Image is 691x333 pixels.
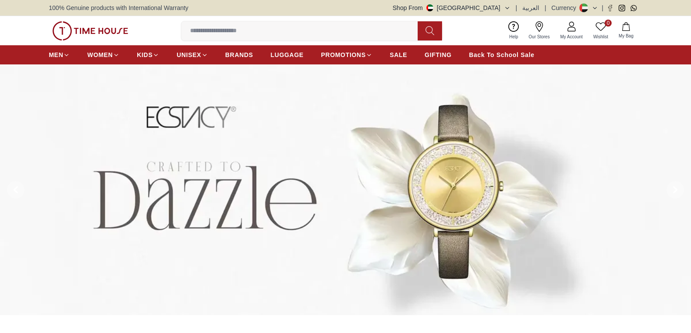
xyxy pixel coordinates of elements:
span: UNISEX [177,50,201,59]
button: Shop From[GEOGRAPHIC_DATA] [393,3,511,12]
span: BRANDS [225,50,253,59]
span: GIFTING [425,50,452,59]
span: SALE [390,50,407,59]
img: ... [52,21,128,40]
a: Our Stores [524,20,555,42]
span: My Bag [615,33,637,39]
span: Back To School Sale [469,50,534,59]
button: العربية [522,3,539,12]
img: United Arab Emirates [426,4,433,11]
a: SALE [390,47,407,63]
span: Our Stores [525,34,553,40]
span: 0 [605,20,612,27]
span: WOMEN [87,50,113,59]
a: KIDS [137,47,159,63]
a: PROMOTIONS [321,47,372,63]
a: UNISEX [177,47,208,63]
a: LUGGAGE [271,47,304,63]
a: Instagram [619,5,625,11]
span: KIDS [137,50,153,59]
span: MEN [49,50,63,59]
button: My Bag [613,20,639,41]
a: 0Wishlist [588,20,613,42]
a: MEN [49,47,70,63]
a: WOMEN [87,47,119,63]
div: Currency [551,3,580,12]
a: Back To School Sale [469,47,534,63]
span: LUGGAGE [271,50,304,59]
span: Wishlist [590,34,612,40]
a: BRANDS [225,47,253,63]
span: | [516,3,517,12]
span: PROMOTIONS [321,50,366,59]
span: | [545,3,546,12]
span: 100% Genuine products with International Warranty [49,3,188,12]
span: | [602,3,603,12]
span: My Account [557,34,586,40]
a: Whatsapp [630,5,637,11]
a: GIFTING [425,47,452,63]
a: Facebook [607,5,613,11]
a: Help [504,20,524,42]
span: Help [506,34,522,40]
